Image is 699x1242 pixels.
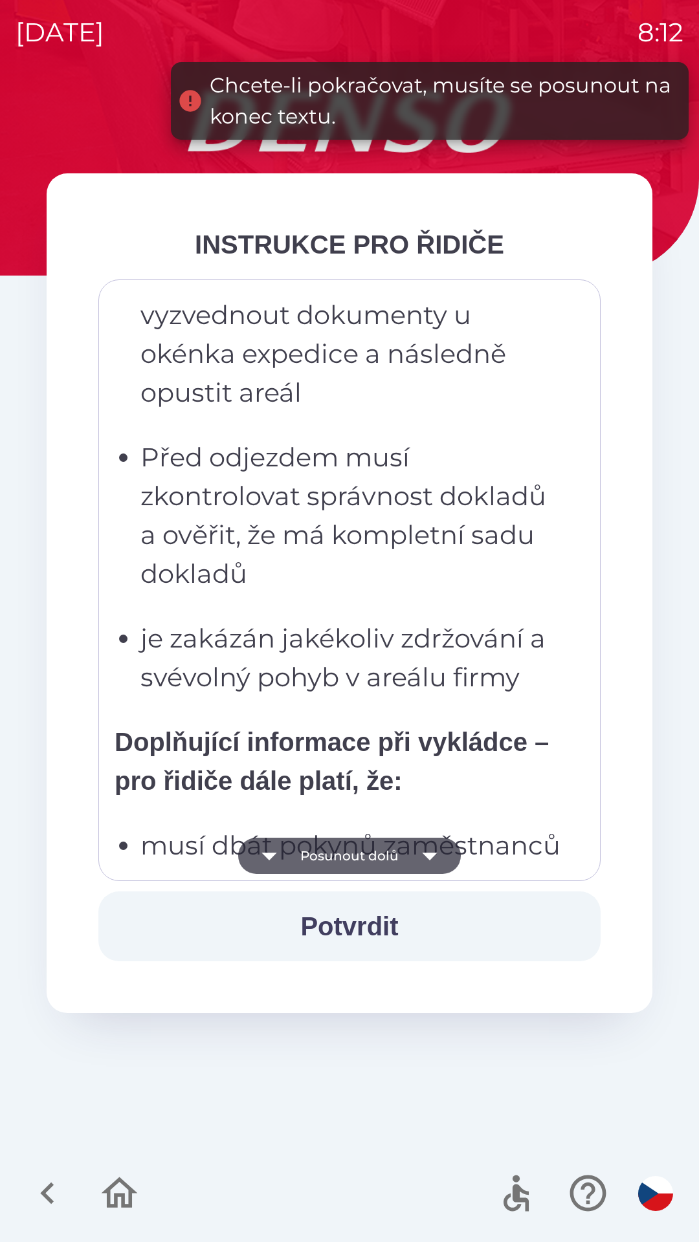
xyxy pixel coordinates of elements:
[140,218,566,412] p: po odbavení uvolnit manipulační prostor a vyzvednout dokumenty u okénka expedice a následně opust...
[638,13,683,52] p: 8:12
[98,225,601,264] div: INSTRUKCE PRO ŘIDIČE
[140,619,566,697] p: je zakázán jakékoliv zdržování a svévolný pohyb v areálu firmy
[638,1176,673,1211] img: cs flag
[140,826,566,904] p: musí dbát pokynů zaměstnanců skladu
[47,91,652,153] img: Logo
[98,891,601,961] button: Potvrdit
[238,838,461,874] button: Posunout dolů
[210,70,676,132] div: Chcete-li pokračovat, musíte se posunout na konec textu.
[140,438,566,593] p: Před odjezdem musí zkontrolovat správnost dokladů a ověřit, že má kompletní sadu dokladů
[16,13,104,52] p: [DATE]
[115,728,549,795] strong: Doplňující informace při vykládce – pro řidiče dále platí, že:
